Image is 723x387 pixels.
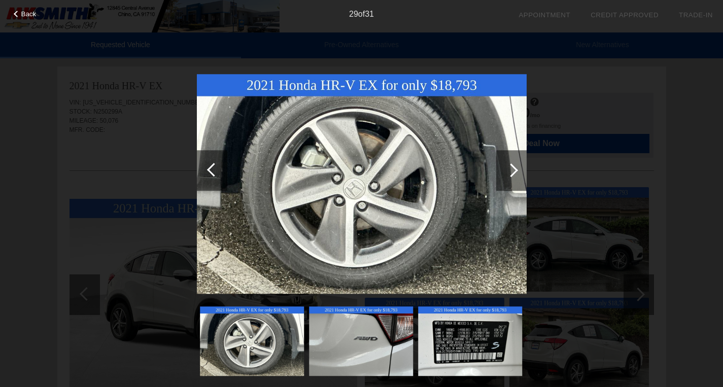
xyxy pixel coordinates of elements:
[679,11,713,19] a: Trade-In
[519,11,570,19] a: Appointment
[21,10,37,18] span: Back
[418,307,522,376] img: 79f2fca4c15f84242b76b6723dadf447.jpg
[197,74,527,294] img: 12269f53d47ee16deeaceb61733f3303.jpg
[365,10,374,18] span: 31
[591,11,659,19] a: Credit Approved
[309,307,413,376] img: 9d91fda59159a4b00077cf361ccd45f7.jpg
[200,307,304,376] img: 12269f53d47ee16deeaceb61733f3303.jpg
[349,10,358,18] span: 29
